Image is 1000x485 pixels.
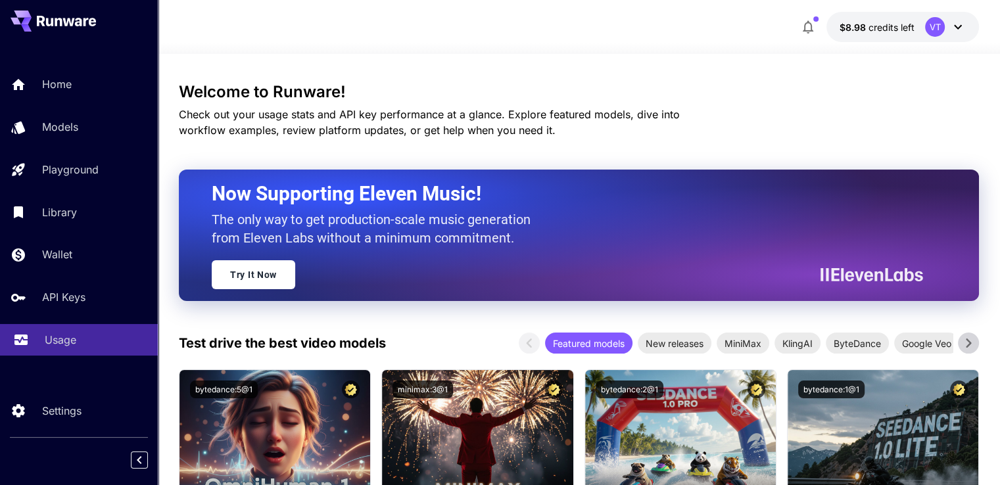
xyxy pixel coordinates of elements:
span: KlingAI [774,336,821,350]
p: Library [42,204,77,220]
p: Wallet [42,246,72,262]
button: Certified Model – Vetted for best performance and includes a commercial license. [748,381,765,398]
span: MiniMax [717,336,769,350]
button: bytedance:2@1 [596,381,663,398]
button: Certified Model – Vetted for best performance and includes a commercial license. [342,381,360,398]
p: Test drive the best video models [179,333,386,353]
button: $8.98072VT [826,12,979,42]
p: Home [42,76,72,92]
div: $8.98072 [840,20,915,34]
p: Playground [42,162,99,177]
button: Certified Model – Vetted for best performance and includes a commercial license. [950,381,968,398]
span: Check out your usage stats and API key performance at a glance. Explore featured models, dive int... [179,108,680,137]
span: credits left [869,22,915,33]
p: The only way to get production-scale music generation from Eleven Labs without a minimum commitment. [212,210,540,247]
p: Usage [45,332,76,348]
button: Certified Model – Vetted for best performance and includes a commercial license. [545,381,563,398]
button: bytedance:5@1 [190,381,258,398]
div: VT [925,17,945,37]
div: MiniMax [717,333,769,354]
p: Settings [42,403,82,419]
button: Collapse sidebar [131,451,148,469]
span: Featured models [545,336,632,350]
span: New releases [638,336,711,350]
div: Collapse sidebar [141,448,158,472]
span: ByteDance [826,336,889,350]
h2: Now Supporting Eleven Music! [212,181,913,206]
button: minimax:3@1 [393,381,453,398]
div: ByteDance [826,333,889,354]
div: KlingAI [774,333,821,354]
span: Google Veo [894,336,959,350]
a: Try It Now [212,260,295,289]
button: bytedance:1@1 [798,381,865,398]
h3: Welcome to Runware! [179,83,979,101]
div: Featured models [545,333,632,354]
div: New releases [638,333,711,354]
div: Google Veo [894,333,959,354]
span: $8.98 [840,22,869,33]
p: API Keys [42,289,85,305]
p: Models [42,119,78,135]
